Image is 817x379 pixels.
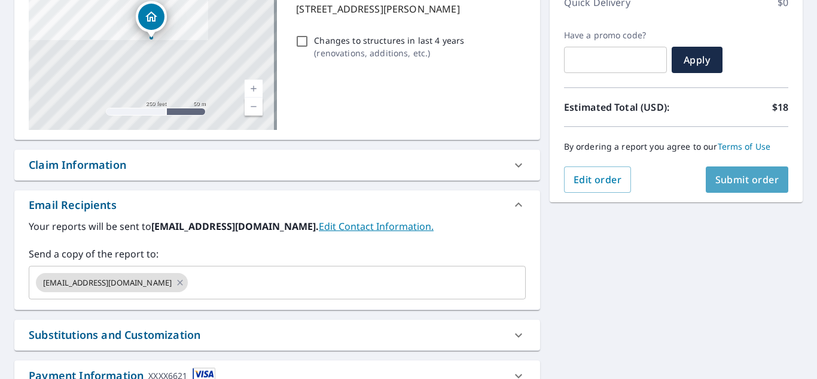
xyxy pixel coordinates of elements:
label: Have a promo code? [564,30,667,41]
span: Apply [681,53,713,66]
label: Send a copy of the report to: [29,247,526,261]
a: Current Level 17, Zoom In [245,80,263,98]
b: [EMAIL_ADDRESS][DOMAIN_NAME]. [151,220,319,233]
a: Current Level 17, Zoom Out [245,98,263,116]
div: Claim Information [29,157,126,173]
div: Substitutions and Customization [14,320,540,350]
div: Substitutions and Customization [29,327,200,343]
label: Your reports will be sent to [29,219,526,234]
span: Edit order [574,173,622,186]
div: Email Recipients [14,190,540,219]
div: Dropped pin, building 1, Residential property, 109 HEARNE AVE WINNIPEG MB R3J2R2 [136,1,167,38]
a: Terms of Use [718,141,771,152]
p: Estimated Total (USD): [564,100,676,114]
a: EditContactInfo [319,220,434,233]
p: ( renovations, additions, etc. ) [314,47,464,59]
div: Claim Information [14,150,540,180]
span: Submit order [715,173,779,186]
button: Submit order [706,166,789,193]
span: [EMAIL_ADDRESS][DOMAIN_NAME] [36,277,179,289]
p: [STREET_ADDRESS][PERSON_NAME] [296,2,520,16]
p: Changes to structures in last 4 years [314,34,464,47]
div: Email Recipients [29,197,117,213]
button: Apply [672,47,723,73]
p: $18 [772,100,788,114]
div: [EMAIL_ADDRESS][DOMAIN_NAME] [36,273,188,292]
p: By ordering a report you agree to our [564,141,788,152]
button: Edit order [564,166,632,193]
